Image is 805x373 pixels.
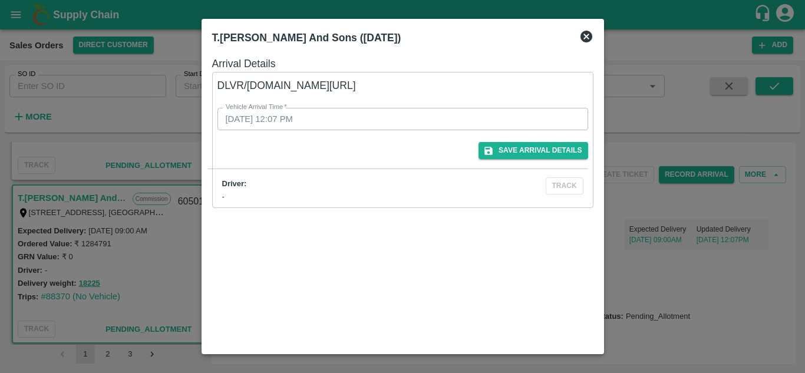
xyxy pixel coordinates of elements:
input: Choose date, selected date is Sep 16, 2025 [217,108,580,130]
label: - [222,192,225,201]
h6: DLVR/[DOMAIN_NAME][URL] [217,77,588,94]
div: Driver: [222,179,491,190]
button: Save Arrival Details [479,142,588,159]
label: Vehicle Arrival Time [226,103,287,112]
h6: Arrival Details [212,55,593,72]
b: T.[PERSON_NAME] And Sons ([DATE]) [212,32,401,44]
